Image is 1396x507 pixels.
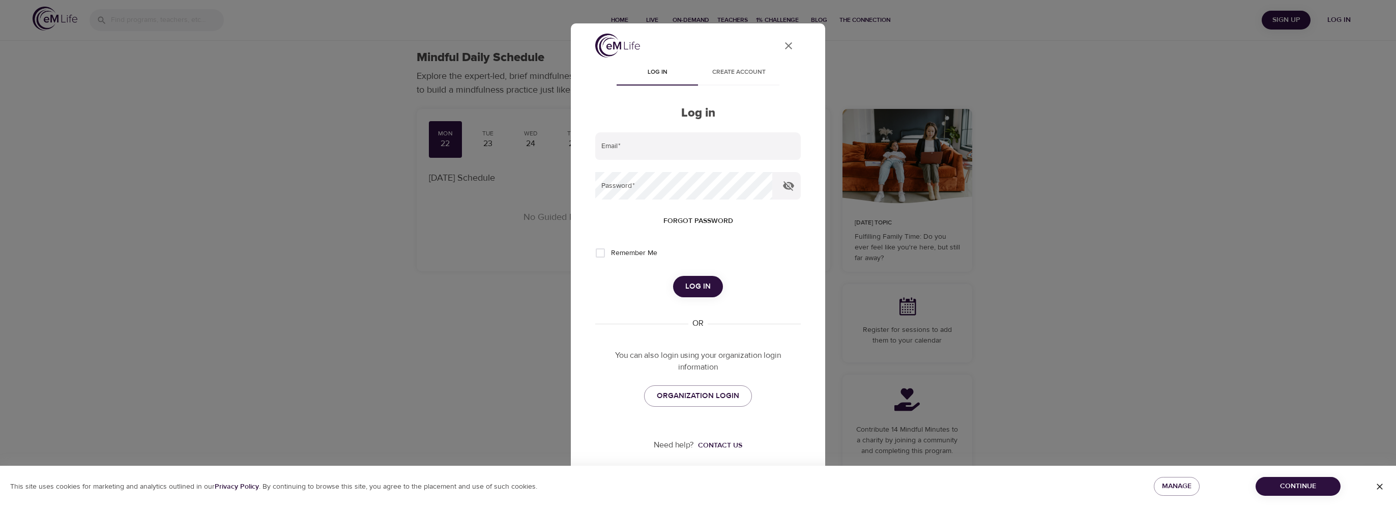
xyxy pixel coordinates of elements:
a: ORGANIZATION LOGIN [644,385,752,407]
b: Privacy Policy [215,482,259,491]
div: Contact us [698,440,742,450]
span: Log in [685,280,711,293]
button: close [776,34,801,58]
p: Need help? [654,439,694,451]
img: logo [595,34,640,58]
span: ORGANIZATION LOGIN [657,389,739,403]
span: Manage [1162,480,1191,493]
button: Log in [673,276,723,297]
span: Log in [623,67,692,78]
div: OR [688,318,708,329]
a: Contact us [694,440,742,450]
span: Continue [1264,480,1332,493]
button: Forgot password [659,212,737,231]
div: disabled tabs example [595,61,801,86]
span: Forgot password [663,215,733,228]
span: Create account [704,67,773,78]
h2: Log in [595,106,801,121]
span: Remember Me [611,248,657,259]
p: You can also login using your organization login information [595,350,801,373]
